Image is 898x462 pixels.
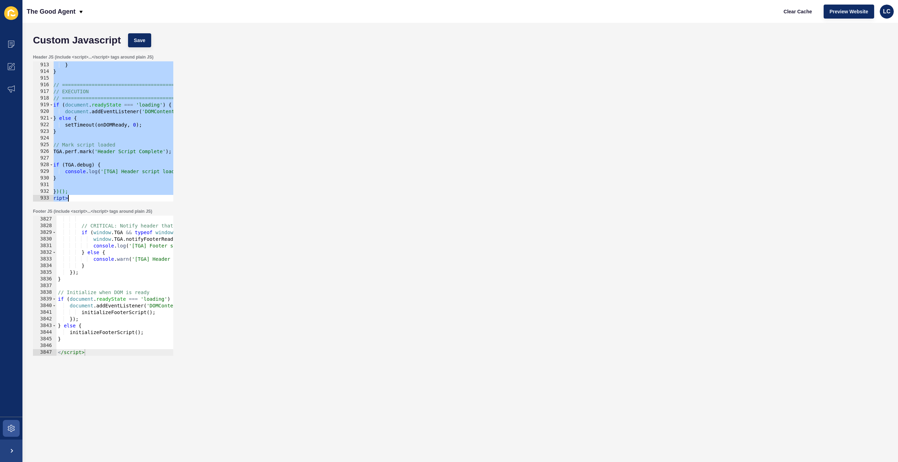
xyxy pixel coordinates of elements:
[33,148,54,155] div: 926
[33,309,56,316] div: 3841
[33,188,54,195] div: 932
[27,3,75,20] p: The Good Agent
[778,5,818,19] button: Clear Cache
[33,135,54,142] div: 924
[33,229,56,236] div: 3829
[33,349,56,356] div: 3847
[33,68,54,75] div: 914
[33,336,56,342] div: 3845
[33,269,56,276] div: 3835
[33,142,54,148] div: 925
[33,195,54,202] div: 933
[33,256,56,263] div: 3833
[33,82,54,88] div: 916
[33,75,54,82] div: 915
[33,108,54,115] div: 920
[33,209,152,214] label: Footer JS (include <script>...</script> tags around plain JS)
[33,175,54,182] div: 930
[33,128,54,135] div: 923
[33,236,56,243] div: 3830
[33,37,121,44] h1: Custom Javascript
[830,8,868,15] span: Preview Website
[33,342,56,349] div: 3846
[128,33,152,47] button: Save
[33,88,54,95] div: 917
[33,263,56,269] div: 3834
[33,95,54,102] div: 918
[33,243,56,249] div: 3831
[33,62,54,68] div: 913
[33,216,56,223] div: 3827
[134,37,146,44] span: Save
[33,283,56,289] div: 3837
[33,303,56,309] div: 3840
[33,155,54,162] div: 927
[33,168,54,175] div: 929
[824,5,874,19] button: Preview Website
[33,223,56,229] div: 3828
[33,102,54,108] div: 919
[33,182,54,188] div: 931
[883,8,890,15] span: LC
[33,122,54,128] div: 922
[33,162,54,168] div: 928
[784,8,812,15] span: Clear Cache
[33,276,56,283] div: 3836
[33,329,56,336] div: 3844
[33,115,54,122] div: 921
[33,316,56,322] div: 3842
[33,289,56,296] div: 3838
[33,54,153,60] label: Header JS (include <script>...</script> tags around plain JS)
[33,249,56,256] div: 3832
[33,296,56,303] div: 3839
[33,322,56,329] div: 3843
